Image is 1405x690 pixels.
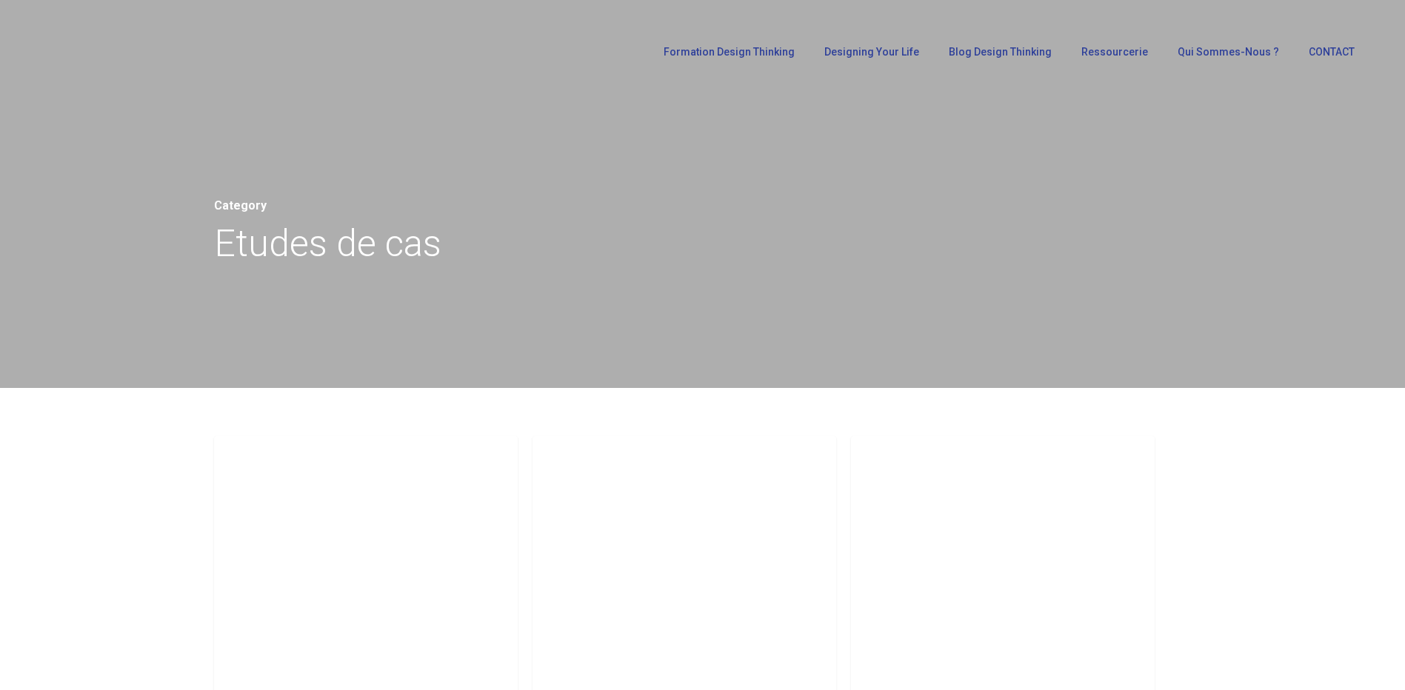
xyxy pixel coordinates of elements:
a: Formation Design Thinking [656,47,802,57]
a: Etudes de cas [866,451,963,469]
a: Blog Design Thinking [941,47,1059,57]
a: CONTACT [1301,47,1362,57]
a: Qui sommes-nous ? [1170,47,1286,57]
span: Designing Your Life [824,46,919,58]
span: CONTACT [1309,46,1355,58]
a: Designing Your Life [817,47,927,57]
a: Etudes de cas [547,451,644,469]
span: Blog Design Thinking [949,46,1052,58]
a: Ressourcerie [1074,47,1155,57]
span: Ressourcerie [1081,46,1148,58]
span: Formation Design Thinking [664,46,795,58]
span: Qui sommes-nous ? [1178,46,1279,58]
span: Category [214,198,267,212]
a: Etudes de cas [229,451,326,469]
h1: Etudes de cas [214,218,1192,269]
